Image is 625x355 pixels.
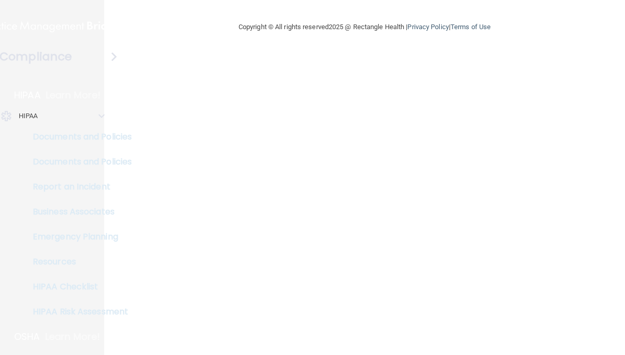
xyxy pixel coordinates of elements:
p: HIPAA Risk Assessment [7,307,149,317]
p: Report an Incident [7,182,149,192]
p: HIPAA [14,89,41,102]
p: Documents and Policies [7,132,149,142]
a: Privacy Policy [407,23,448,31]
div: Copyright © All rights reserved 2025 @ Rectangle Health | | [174,10,555,44]
p: Learn More! [46,89,101,102]
p: Resources [7,257,149,267]
p: HIPAA [19,110,38,122]
p: HIPAA Checklist [7,282,149,292]
p: Business Associates [7,207,149,217]
p: Learn More! [45,331,101,343]
p: Emergency Planning [7,232,149,242]
p: Documents and Policies [7,157,149,167]
p: OSHA [14,331,40,343]
a: Terms of Use [451,23,491,31]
